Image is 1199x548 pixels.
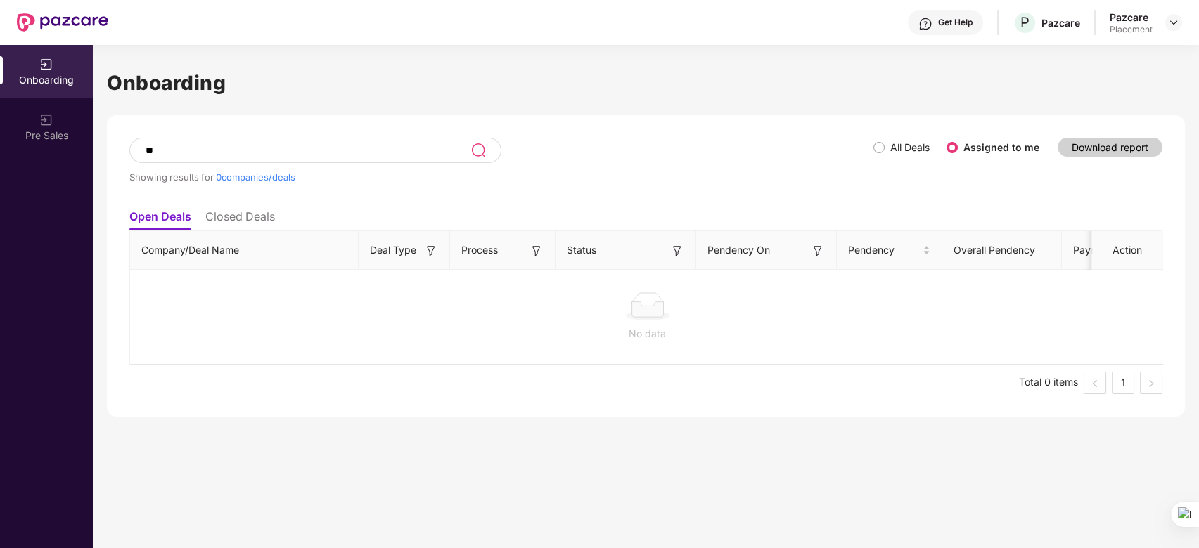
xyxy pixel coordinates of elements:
th: Pendency [837,231,942,270]
img: svg+xml;base64,PHN2ZyBpZD0iSGVscC0zMngzMiIgeG1sbnM9Imh0dHA6Ly93d3cudzMub3JnLzIwMDAvc3ZnIiB3aWR0aD... [918,17,932,31]
li: Total 0 items [1019,372,1078,394]
th: Payment Done [1062,231,1167,270]
li: 1 [1112,372,1134,394]
button: right [1140,372,1162,394]
img: svg+xml;base64,PHN2ZyBpZD0iRHJvcGRvd24tMzJ4MzIiIHhtbG5zPSJodHRwOi8vd3d3LnczLm9yZy8yMDAwL3N2ZyIgd2... [1168,17,1179,28]
span: 0 companies/deals [216,171,295,183]
img: svg+xml;base64,PHN2ZyB3aWR0aD0iMTYiIGhlaWdodD0iMTYiIHZpZXdCb3g9IjAgMCAxNiAxNiIgZmlsbD0ibm9uZSIgeG... [670,244,684,258]
div: Showing results for [129,171,873,183]
h1: Onboarding [107,67,1185,98]
img: svg+xml;base64,PHN2ZyB3aWR0aD0iMTYiIGhlaWdodD0iMTYiIHZpZXdCb3g9IjAgMCAxNiAxNiIgZmlsbD0ibm9uZSIgeG... [530,244,544,258]
a: 1 [1113,372,1134,393]
div: Pazcare [1110,11,1153,24]
li: Open Deals [129,209,191,230]
span: P [1020,14,1030,31]
li: Closed Deals [205,209,275,230]
img: svg+xml;base64,PHN2ZyB3aWR0aD0iMjAiIGhlaWdodD0iMjAiIHZpZXdCb3g9IjAgMCAyMCAyMCIgZmlsbD0ibm9uZSIgeG... [39,58,53,72]
span: right [1147,379,1155,388]
span: Pendency On [707,242,770,258]
img: svg+xml;base64,PHN2ZyB3aWR0aD0iMjAiIGhlaWdodD0iMjAiIHZpZXdCb3g9IjAgMCAyMCAyMCIgZmlsbD0ibm9uZSIgeG... [39,113,53,127]
span: Pendency [848,242,920,258]
img: New Pazcare Logo [17,13,108,32]
span: Deal Type [370,242,416,258]
button: Download report [1058,138,1162,157]
div: Pazcare [1041,16,1080,30]
label: Assigned to me [963,141,1039,153]
th: Company/Deal Name [130,231,359,270]
li: Next Page [1140,372,1162,394]
th: Overall Pendency [942,231,1062,270]
img: svg+xml;base64,PHN2ZyB3aWR0aD0iMTYiIGhlaWdodD0iMTYiIHZpZXdCb3g9IjAgMCAxNiAxNiIgZmlsbD0ibm9uZSIgeG... [424,244,438,258]
img: svg+xml;base64,PHN2ZyB3aWR0aD0iMTYiIGhlaWdodD0iMTYiIHZpZXdCb3g9IjAgMCAxNiAxNiIgZmlsbD0ibm9uZSIgeG... [811,244,825,258]
span: Status [567,242,596,258]
th: Action [1092,231,1162,270]
li: Previous Page [1084,372,1106,394]
span: Process [461,242,498,258]
img: svg+xml;base64,PHN2ZyB3aWR0aD0iMjQiIGhlaWdodD0iMjUiIHZpZXdCb3g9IjAgMCAyNCAyNSIgZmlsbD0ibm9uZSIgeG... [470,142,487,159]
span: left [1091,379,1099,388]
div: Get Help [938,17,973,28]
div: No data [141,326,1153,341]
label: All Deals [890,141,930,153]
div: Placement [1110,24,1153,35]
span: Payment Done [1073,242,1145,258]
button: left [1084,372,1106,394]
